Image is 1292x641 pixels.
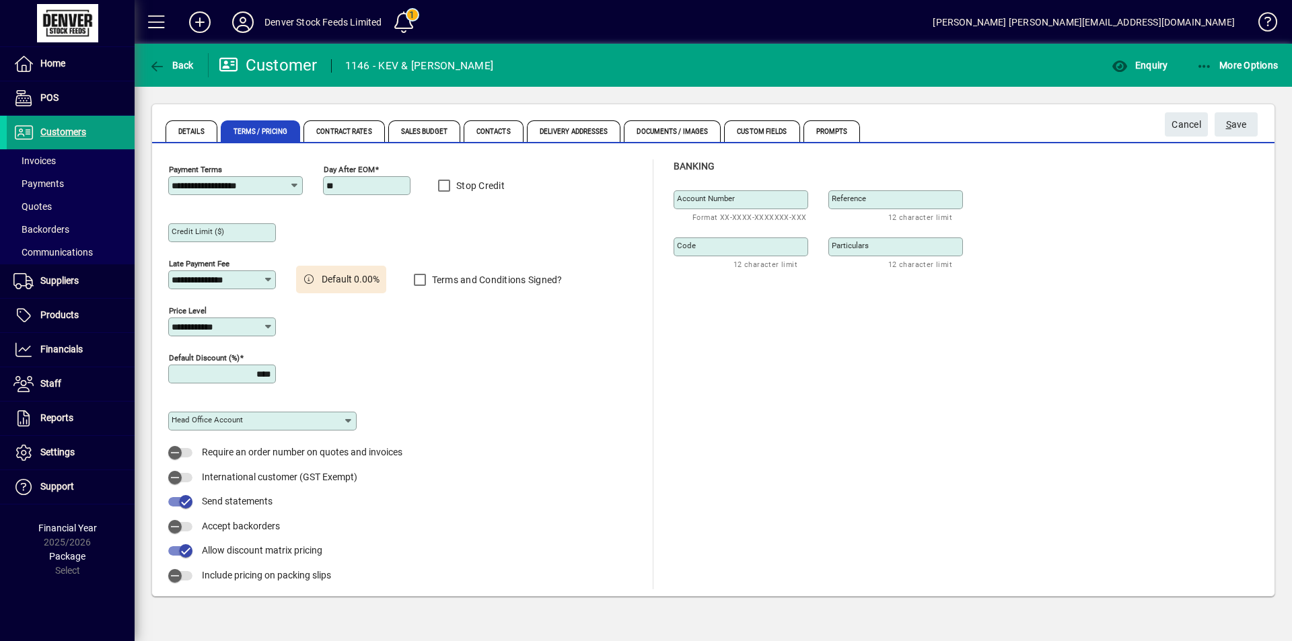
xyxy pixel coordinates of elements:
span: Financials [40,344,83,354]
span: Contacts [464,120,524,142]
span: Cancel [1172,114,1201,136]
span: Require an order number on quotes and invoices [202,447,402,457]
button: Save [1215,112,1258,137]
mat-label: Default Discount (%) [169,353,240,363]
span: Payments [13,178,64,189]
span: Invoices [13,155,56,166]
mat-label: Reference [832,194,866,203]
span: Send statements [202,496,273,506]
a: Knowledge Base [1248,3,1275,46]
a: POS [7,81,135,115]
a: Backorders [7,218,135,241]
span: Sales Budget [388,120,460,142]
span: Allow discount matrix pricing [202,545,322,556]
span: Prompts [803,120,861,142]
span: Support [40,481,74,492]
span: Back [149,60,194,71]
mat-label: Credit Limit ($) [172,227,224,236]
a: Reports [7,402,135,435]
label: Stop Credit [454,179,505,192]
mat-label: Price Level [169,306,207,315]
span: Contract Rates [303,120,384,142]
mat-label: Payment Terms [169,165,222,174]
a: Support [7,470,135,504]
div: Denver Stock Feeds Limited [264,11,382,33]
a: Payments [7,172,135,195]
span: Documents / Images [624,120,721,142]
span: Package [49,551,85,562]
button: Enquiry [1108,53,1171,77]
span: Custom Fields [724,120,799,142]
mat-label: Code [677,241,696,250]
div: [PERSON_NAME] [PERSON_NAME][EMAIL_ADDRESS][DOMAIN_NAME] [933,11,1235,33]
a: Financials [7,333,135,367]
span: Products [40,309,79,320]
mat-hint: 12 character limit [733,256,797,272]
a: Quotes [7,195,135,218]
span: Settings [40,447,75,457]
span: ave [1226,114,1247,136]
app-page-header-button: Back [135,53,209,77]
span: Details [166,120,217,142]
span: Home [40,58,65,69]
span: More Options [1196,60,1279,71]
a: Suppliers [7,264,135,298]
mat-label: Day after EOM [324,165,375,174]
label: Terms and Conditions Signed? [429,273,563,287]
span: Terms / Pricing [221,120,301,142]
button: Add [178,10,221,34]
mat-hint: 12 character limit [888,209,952,225]
a: Settings [7,436,135,469]
span: Banking [674,161,715,172]
mat-hint: 12 character limit [888,256,952,272]
mat-label: Head Office Account [172,415,243,424]
span: Customers [40,126,86,137]
a: Invoices [7,149,135,172]
mat-label: Particulars [832,241,869,250]
span: Communications [13,247,93,258]
span: Suppliers [40,275,79,286]
button: More Options [1193,53,1282,77]
a: Products [7,299,135,332]
span: Include pricing on packing slips [202,570,331,580]
span: POS [40,92,59,103]
button: Cancel [1165,112,1208,137]
span: Accept backorders [202,521,280,531]
span: Enquiry [1112,60,1168,71]
span: Financial Year [38,523,97,533]
span: Staff [40,378,61,389]
button: Back [145,53,197,77]
mat-label: Late Payment Fee [169,259,229,268]
a: Staff [7,367,135,401]
span: Default 0.00% [322,272,380,287]
span: S [1226,119,1231,130]
span: Quotes [13,201,52,212]
span: Reports [40,412,73,423]
span: Backorders [13,224,69,235]
a: Home [7,47,135,81]
button: Profile [221,10,264,34]
span: International customer (GST Exempt) [202,472,357,482]
div: 1146 - KEV & [PERSON_NAME] [345,55,494,77]
div: Customer [219,54,318,76]
mat-label: Account number [677,194,735,203]
span: Delivery Addresses [527,120,621,142]
mat-hint: Format XX-XXXX-XXXXXXX-XXX [692,209,806,225]
a: Communications [7,241,135,264]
